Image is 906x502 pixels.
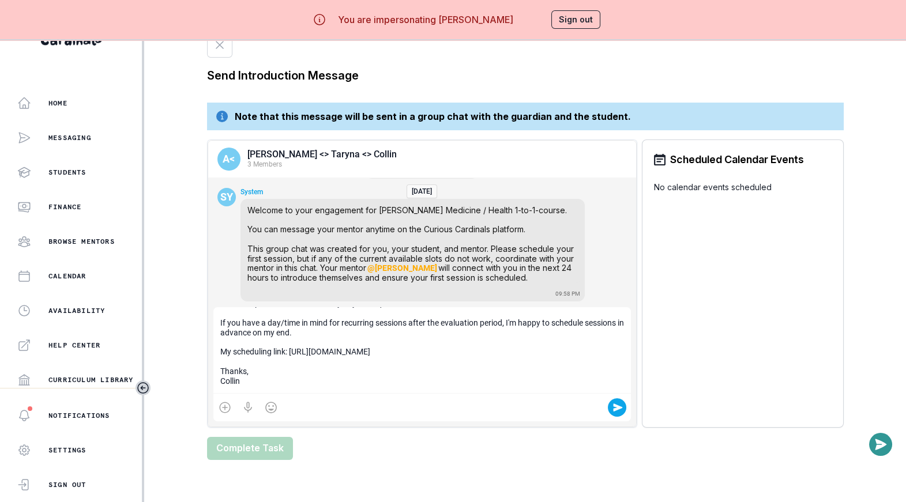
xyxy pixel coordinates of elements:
p: Notifications [48,411,110,420]
p: Availability [48,306,105,315]
p: Home [48,99,67,108]
span: Welcome to your engagement for [PERSON_NAME] Medicine / Health 1-to-1-course. You can message you... [247,205,576,273]
div: 09:58 PM [555,290,580,297]
button: Sign out [551,10,600,29]
button: Send Message [610,401,624,414]
button: Voice Recording [241,401,255,414]
span: A< [222,152,236,166]
p: Students [48,168,87,177]
div: System [240,188,263,196]
p: Browse Mentors [48,237,115,246]
p: Send Introduction Message [207,67,844,84]
div: [PERSON_NAME] <> Taryna <> Collin [247,149,620,160]
div: [DATE] [412,187,432,195]
p: No calendar events scheduled [654,181,832,193]
p: Calendar [48,271,87,281]
p: Note that this message will be sent in a group chat with the guardian and the student. [235,110,631,123]
p: Scheduled Calendar Events [670,152,804,167]
p: Messaging [48,133,91,142]
p: Help Center [48,341,100,350]
span: SY [220,190,234,204]
p: Finance [48,202,81,212]
div: 3 Members [247,160,620,169]
button: Emoji [264,401,278,414]
span: will connect with you in the next 24 hours to introduce themselves and ensure your first session ... [247,263,574,282]
button: Complete Task [207,437,293,460]
button: Open or close messaging widget [869,433,892,456]
p: Settings [48,446,87,455]
p: Sign Out [48,480,87,489]
div: Hi [PERSON_NAME], It's great to be connected with you! And I'm excited to work with [PERSON_NAME]... [213,307,631,394]
p: You are impersonating [PERSON_NAME] [338,13,513,27]
p: Curriculum Library [48,375,134,384]
button: Attach [218,401,232,414]
span: @[PERSON_NAME] [367,263,437,273]
button: Toggle sidebar [136,380,151,395]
